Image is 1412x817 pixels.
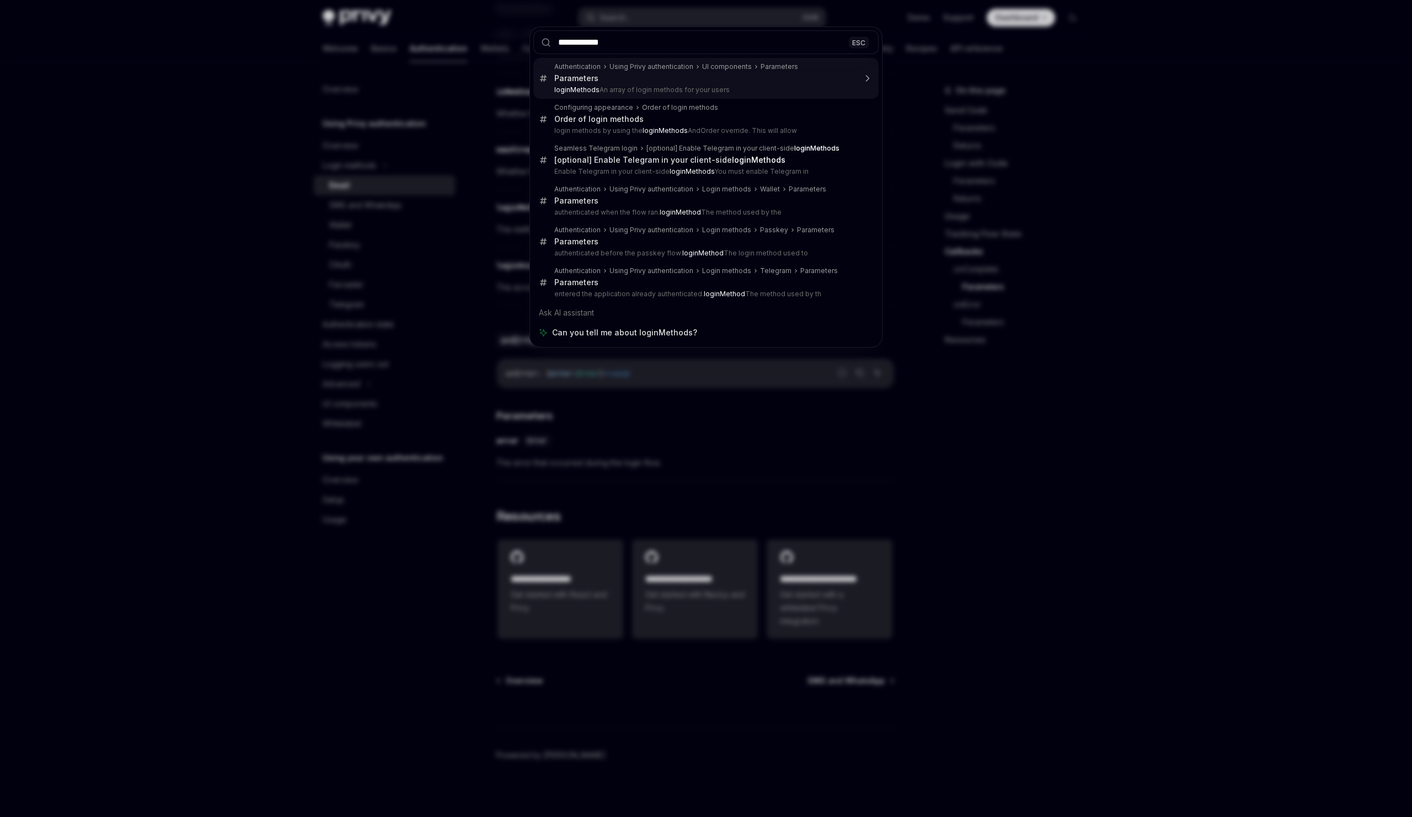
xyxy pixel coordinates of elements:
div: Login methods [702,266,751,275]
b: loginMethods [554,86,600,94]
div: [optional] Enable Telegram in your client-side [554,155,785,165]
div: Using Privy authentication [609,185,693,194]
div: Ask AI assistant [533,303,879,323]
div: Using Privy authentication [609,62,693,71]
div: Parameters [554,237,598,247]
p: Enable Telegram in your client-side You must enable Telegram in [554,167,855,176]
div: Authentication [554,266,601,275]
div: [optional] Enable Telegram in your client-side [646,144,839,153]
span: Can you tell me about loginMethods? [552,327,697,338]
div: Login methods [702,185,751,194]
p: entered the application already authenticated. The method used by th [554,290,855,298]
b: loginMethod [704,290,745,298]
div: Parameters [554,277,598,287]
div: Passkey [760,226,788,234]
b: loginMethod [660,208,701,216]
p: authenticated before the passkey flow. The login method used to [554,249,855,258]
div: ESC [849,36,869,48]
div: Using Privy authentication [609,266,693,275]
div: Telegram [760,266,791,275]
div: Parameters [554,196,598,206]
div: Parameters [800,266,838,275]
div: Parameters [797,226,835,234]
div: Wallet [760,185,780,194]
div: Login methods [702,226,751,234]
b: loginMethods [732,155,785,164]
div: Authentication [554,185,601,194]
b: loginMethods [794,144,839,152]
div: Order of login methods [554,114,644,124]
div: Order of login methods [642,103,718,112]
p: An array of login methods for your users [554,86,855,94]
div: Parameters [554,73,598,83]
div: Authentication [554,62,601,71]
p: authenticated when the flow ran. The method used by the [554,208,855,217]
b: loginMethod [682,249,724,257]
div: Parameters [789,185,826,194]
div: Configuring appearance [554,103,633,112]
div: Authentication [554,226,601,234]
div: Parameters [761,62,798,71]
div: Using Privy authentication [609,226,693,234]
div: Seamless Telegram login [554,144,638,153]
p: login methods by using the AndOrder override. This will allow [554,126,855,135]
b: loginMethods [643,126,688,135]
div: UI components [702,62,752,71]
b: loginMethods [670,167,714,175]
